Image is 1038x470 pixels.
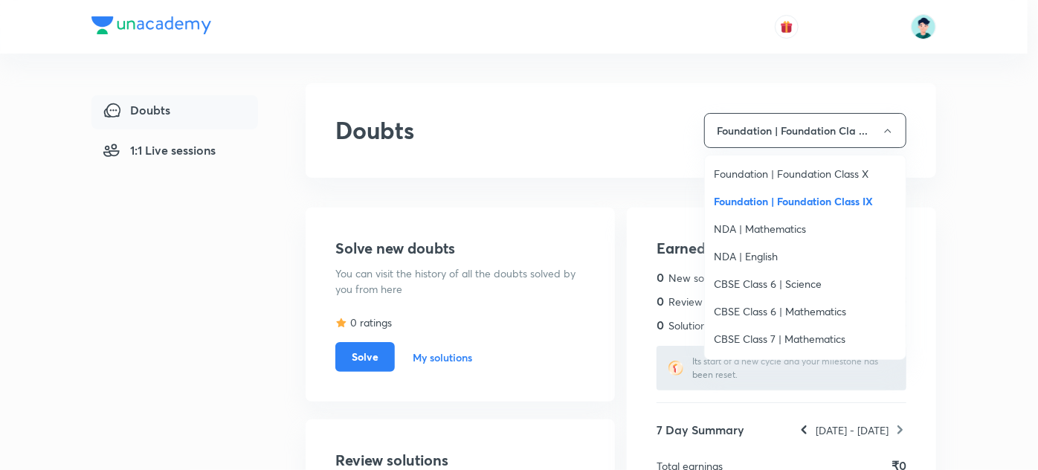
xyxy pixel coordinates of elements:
span: Foundation | Foundation Class IX [714,194,897,210]
span: CBSE Class 6 | Mathematics [714,304,897,320]
span: Foundation | Foundation Class X [714,167,897,182]
span: CBSE Class 6 | Science [714,277,897,292]
span: CBSE Class 7 | Mathematics [714,332,897,347]
span: NDA | Mathematics [714,222,897,237]
span: NDA | English [714,249,897,265]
